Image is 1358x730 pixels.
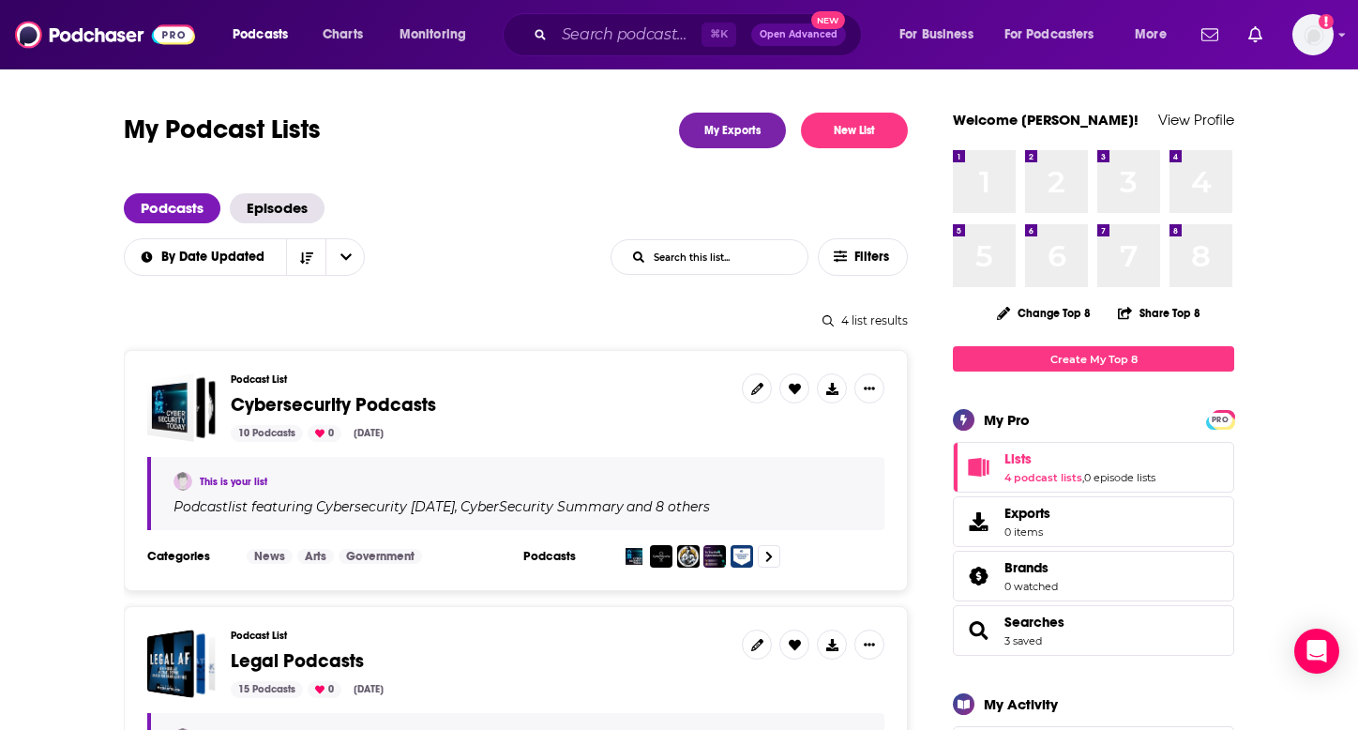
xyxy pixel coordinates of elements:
span: Searches [953,605,1234,656]
img: McKenzie Semrau [174,472,192,491]
img: Cybersecurity Mentors Podcast [677,545,700,568]
button: Filters [818,238,908,276]
a: Arts [297,549,334,564]
span: Monitoring [400,22,466,48]
span: Legal Podcasts [231,649,364,673]
a: Show notifications dropdown [1241,19,1270,51]
a: Cybersecurity Podcasts [147,373,216,442]
span: Lists [1004,450,1032,467]
button: open menu [886,20,997,50]
button: New List [801,113,908,148]
span: New [811,11,845,29]
button: Show More Button [854,630,884,660]
a: 0 episode lists [1084,471,1155,484]
input: Search podcasts, credits, & more... [554,20,702,50]
h4: CyberSecurity Summary [460,499,624,514]
span: Filters [854,251,892,264]
div: [DATE] [346,425,391,442]
div: 15 Podcasts [231,681,303,698]
span: Open Advanced [760,30,837,39]
button: Sort Direction [286,239,325,275]
h3: Podcasts [523,549,608,564]
a: Cybersecurity [DATE] [313,499,455,514]
button: Show More Button [854,373,884,403]
a: Lists [959,454,997,480]
a: Lists [1004,450,1155,467]
div: 0 [308,681,341,698]
a: Legal Podcasts [147,630,216,698]
div: [DATE] [346,681,391,698]
img: The Cybersecurity Defenders Podcast [731,545,753,568]
button: Open AdvancedNew [751,23,846,46]
span: Brands [953,551,1234,601]
span: Exports [959,509,997,535]
a: PRO [1209,412,1231,426]
a: Brands [959,563,997,589]
a: 3 saved [1004,634,1042,647]
a: View Profile [1158,111,1234,129]
span: Logged in as mckenziesemrau [1292,14,1334,55]
button: open menu [325,239,365,275]
h3: Podcast List [231,373,727,386]
button: Show profile menu [1292,14,1334,55]
img: To The Point - Cybersecurity [703,545,726,568]
img: CyberSecurity Summary [650,545,672,568]
img: Podchaser - Follow, Share and Rate Podcasts [15,17,195,53]
p: and 8 others [626,498,710,515]
span: Brands [1004,559,1049,576]
h3: Categories [147,549,232,564]
h4: Cybersecurity [DATE] [316,499,455,514]
span: More [1135,22,1167,48]
button: Share Top 8 [1117,295,1201,331]
a: Exports [953,496,1234,547]
a: 0 watched [1004,580,1058,593]
span: For Business [899,22,973,48]
a: Searches [1004,614,1064,631]
div: Podcast list featuring [174,498,862,515]
button: open menu [386,20,490,50]
svg: Add a profile image [1319,14,1334,29]
div: 10 Podcasts [231,425,303,442]
a: Legal Podcasts [231,651,364,672]
span: Podcasts [233,22,288,48]
button: open menu [124,251,287,264]
a: Show notifications dropdown [1194,19,1226,51]
h1: My Podcast Lists [124,113,321,148]
a: Brands [1004,559,1058,576]
span: , [455,498,458,515]
span: 0 items [1004,525,1050,539]
span: Cybersecurity Podcasts [231,393,436,417]
span: Exports [1004,505,1050,522]
a: News [247,549,293,564]
button: Change Top 8 [986,301,1102,325]
h2: Choose List sort [124,238,365,276]
span: Charts [323,22,363,48]
a: Create My Top 8 [953,346,1234,372]
button: open menu [992,20,1122,50]
button: open menu [1122,20,1190,50]
a: 4 podcast lists [1004,471,1082,484]
a: Podcasts [124,193,220,223]
a: Charts [310,20,374,50]
div: Open Intercom Messenger [1294,629,1339,674]
a: Episodes [230,193,324,223]
h3: Podcast List [231,630,727,642]
span: PRO [1209,413,1231,427]
button: open menu [219,20,312,50]
span: ⌘ K [702,23,736,47]
span: , [1082,471,1084,484]
a: Cybersecurity Podcasts [231,395,436,416]
a: Government [339,549,422,564]
img: Cybersecurity Today [623,545,645,568]
a: Welcome [PERSON_NAME]! [953,111,1139,129]
span: By Date Updated [161,251,271,264]
span: Lists [953,442,1234,493]
div: My Activity [984,695,1058,713]
div: My Pro [984,411,1030,429]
